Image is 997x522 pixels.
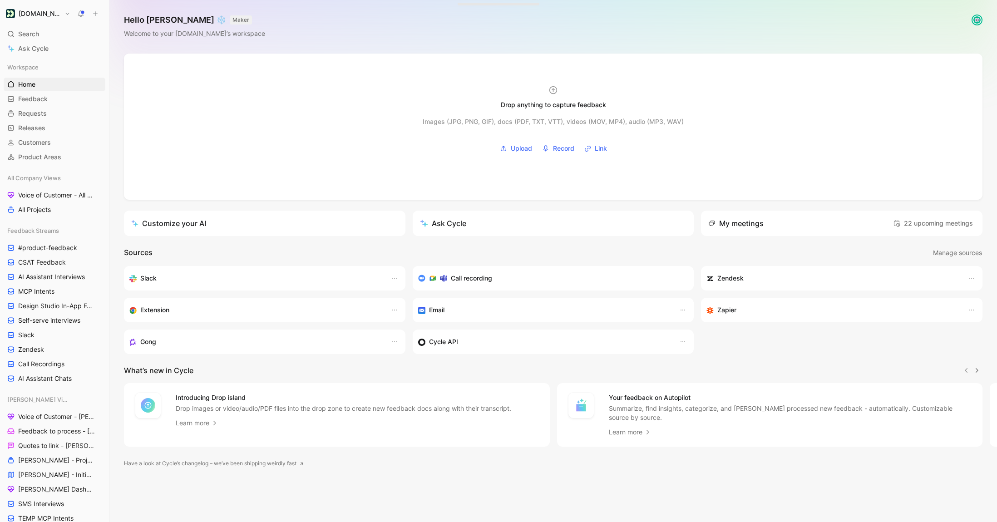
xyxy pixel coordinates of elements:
[429,336,458,347] h3: Cycle API
[129,305,382,315] div: Capture feedback from anywhere on the web
[18,109,47,118] span: Requests
[609,427,652,438] a: Learn more
[972,15,982,25] img: avatar
[4,299,105,313] a: Design Studio In-App Feedback
[4,328,105,342] a: Slack
[4,497,105,511] a: SMS Interviews
[4,357,105,371] a: Call Recordings
[933,247,982,259] button: Manage sources
[18,272,85,281] span: AI Assistant Interviews
[4,224,105,385] div: Feedback Streams#product-feedbackCSAT FeedbackAI Assistant InterviewsMCP IntentsDesign Studio In-...
[18,205,51,214] span: All Projects
[18,499,64,508] span: SMS Interviews
[501,99,606,110] div: Drop anything to capture feedback
[18,287,54,296] span: MCP Intents
[4,171,105,217] div: All Company ViewsVoice of Customer - All AreasAll Projects
[4,393,105,406] div: [PERSON_NAME] Views
[18,29,39,39] span: Search
[893,218,973,229] span: 22 upcoming meetings
[4,92,105,106] a: Feedback
[4,285,105,298] a: MCP Intents
[129,336,382,347] div: Capture feedback from your incoming calls
[176,392,511,403] h4: Introducing Drop island
[4,424,105,438] a: Feedback to process - [PERSON_NAME]
[18,412,95,421] span: Voice of Customer - [PERSON_NAME]
[4,27,105,41] div: Search
[4,171,105,185] div: All Company Views
[4,372,105,385] a: AI Assistant Chats
[4,136,105,149] a: Customers
[4,60,105,74] div: Workspace
[4,150,105,164] a: Product Areas
[124,459,304,468] a: Have a look at Cycle’s changelog – we’ve been shipping weirdly fast
[4,78,105,91] a: Home
[176,404,511,413] p: Drop images or video/audio/PDF files into the drop zone to create new feedback docs along with th...
[708,218,764,229] div: My meetings
[18,153,61,162] span: Product Areas
[18,43,49,54] span: Ask Cycle
[18,470,94,479] span: [PERSON_NAME] - Initiatives
[140,305,169,315] h3: Extension
[4,224,105,237] div: Feedback Streams
[933,247,982,258] span: Manage sources
[497,142,535,155] button: Upload
[4,439,105,453] a: Quotes to link - [PERSON_NAME]
[423,116,684,127] div: Images (JPG, PNG, GIF), docs (PDF, TXT, VTT), videos (MOV, MP4), audio (MP3, WAV)
[706,305,959,315] div: Capture feedback from thousands of sources with Zapier (survey results, recordings, sheets, etc).
[4,343,105,356] a: Zendesk
[511,143,532,154] span: Upload
[7,63,39,72] span: Workspace
[124,365,193,376] h2: What’s new in Cycle
[4,453,105,467] a: [PERSON_NAME] - Projects
[131,218,206,229] div: Customize your AI
[717,273,744,284] h3: Zendesk
[124,247,153,259] h2: Sources
[230,15,252,25] button: MAKER
[4,410,105,424] a: Voice of Customer - [PERSON_NAME]
[4,121,105,135] a: Releases
[18,359,64,369] span: Call Recordings
[4,42,105,55] a: Ask Cycle
[420,218,466,229] div: Ask Cycle
[18,485,94,494] span: [PERSON_NAME] Dashboard
[18,138,51,147] span: Customers
[7,173,61,182] span: All Company Views
[18,123,45,133] span: Releases
[581,142,610,155] button: Link
[18,441,94,450] span: Quotes to link - [PERSON_NAME]
[451,273,492,284] h3: Call recording
[4,241,105,255] a: #product-feedback
[717,305,736,315] h3: Zapier
[4,468,105,482] a: [PERSON_NAME] - Initiatives
[595,143,607,154] span: Link
[124,28,265,39] div: Welcome to your [DOMAIN_NAME]’s workspace
[18,80,35,89] span: Home
[418,305,671,315] div: Forward emails to your feedback inbox
[4,314,105,327] a: Self-serve interviews
[4,270,105,284] a: AI Assistant Interviews
[140,336,156,347] h3: Gong
[18,345,44,354] span: Zendesk
[18,191,94,200] span: Voice of Customer - All Areas
[176,418,218,428] a: Learn more
[18,374,72,383] span: AI Assistant Chats
[18,456,94,465] span: [PERSON_NAME] - Projects
[7,226,59,235] span: Feedback Streams
[4,483,105,496] a: [PERSON_NAME] Dashboard
[429,305,444,315] h3: Email
[18,316,80,325] span: Self-serve interviews
[6,9,15,18] img: Customer.io
[891,216,975,231] button: 22 upcoming meetings
[129,273,382,284] div: Sync your customers, send feedback and get updates in Slack
[124,15,265,25] h1: Hello [PERSON_NAME] ❄️
[4,188,105,202] a: Voice of Customer - All Areas
[553,143,574,154] span: Record
[124,211,405,236] a: Customize your AI
[4,107,105,120] a: Requests
[706,273,959,284] div: Sync customers and create docs
[418,273,681,284] div: Record & transcribe meetings from Zoom, Meet & Teams.
[418,336,671,347] div: Sync customers & send feedback from custom sources. Get inspired by our favorite use case
[609,404,972,422] p: Summarize, find insights, categorize, and [PERSON_NAME] processed new feedback - automatically. C...
[4,7,73,20] button: Customer.io[DOMAIN_NAME]
[539,142,577,155] button: Record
